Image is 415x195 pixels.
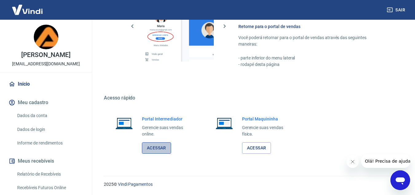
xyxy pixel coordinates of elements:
img: Vindi [7,0,47,19]
a: Dados de login [15,123,84,136]
p: - rodapé desta página [238,61,386,68]
button: Meu cadastro [7,96,84,109]
img: Imagem de um notebook aberto [211,116,237,131]
h6: Retorne para o portal de vendas [238,23,386,30]
p: - parte inferior do menu lateral [238,55,386,61]
a: Vindi Pagamentos [118,182,153,187]
a: Dados da conta [15,109,84,122]
button: Sair [386,4,408,16]
iframe: Cerrar mensaje [346,156,359,168]
a: Início [7,77,84,91]
a: Recebíveis Futuros Online [15,181,84,194]
p: Gerencie suas vendas online. [142,124,193,137]
a: Relatório de Recebíveis [15,168,84,181]
h5: Acesso rápido [104,95,400,101]
a: Informe de rendimentos [15,137,84,149]
p: Gerencie suas vendas física. [242,124,293,137]
a: Acessar [142,142,171,154]
h6: Portal Maquininha [242,116,293,122]
iframe: Mensaje de la compañía [361,154,410,168]
p: [PERSON_NAME] [21,52,70,58]
img: 6a1d8cdb-afff-4140-b23b-b3656956e1a1.jpeg [34,25,58,49]
p: Você poderá retornar para o portal de vendas através das seguintes maneiras: [238,35,386,47]
a: Acessar [242,142,271,154]
img: Imagem de um notebook aberto [111,116,137,131]
button: Meus recebíveis [7,154,84,168]
iframe: Botón para iniciar la ventana de mensajería [390,170,410,190]
span: Olá! Precisa de ajuda? [4,4,52,9]
p: [EMAIL_ADDRESS][DOMAIN_NAME] [12,61,80,67]
p: 2025 © [104,181,400,188]
h6: Portal Intermediador [142,116,193,122]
